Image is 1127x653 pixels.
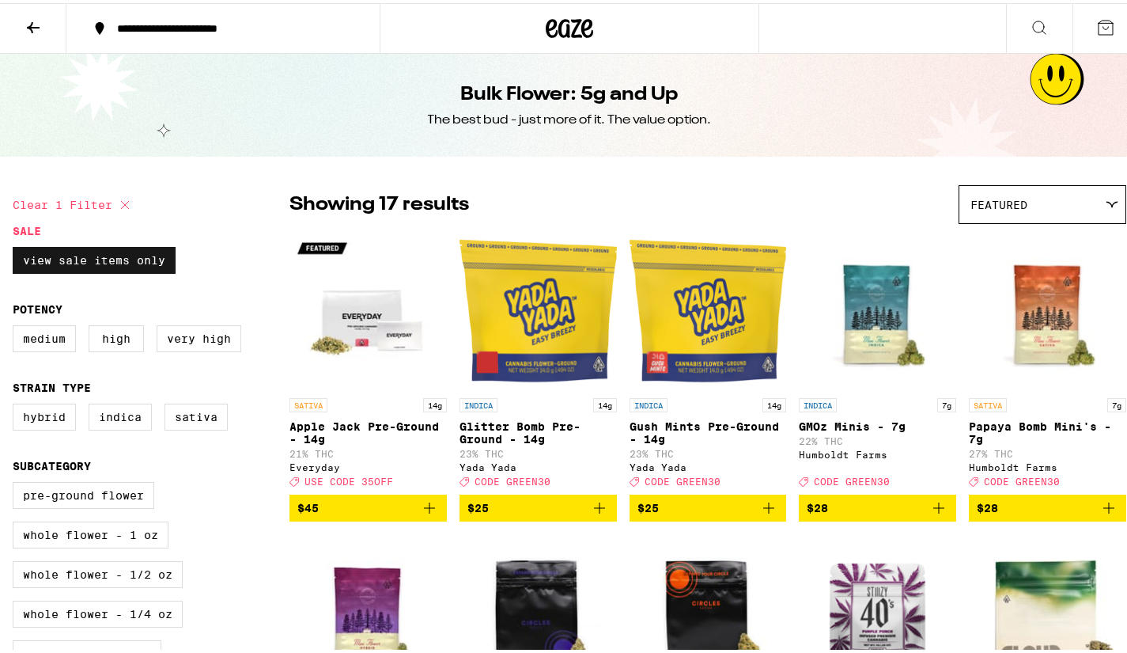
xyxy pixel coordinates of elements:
[304,473,393,484] span: USE CODE 35OFF
[799,395,837,409] p: INDICA
[799,417,956,430] p: GMOz Minis - 7g
[630,229,787,387] img: Yada Yada - Gush Mints Pre-Ground - 14g
[762,395,786,409] p: 14g
[89,401,152,427] label: Indica
[289,446,447,456] p: 21% THC
[969,459,1126,469] div: Humboldt Farms
[799,446,956,457] div: Humboldt Farms
[970,196,1027,208] span: Featured
[645,473,720,484] span: CODE GREEN30
[289,492,447,518] button: Add to bag
[630,395,668,409] p: INDICA
[13,457,91,469] legend: Subcategory
[630,446,787,456] p: 23% THC
[459,229,617,492] a: Open page for Glitter Bomb Pre-Ground - 14g from Yada Yada
[969,417,1126,442] p: Papaya Bomb Mini's - 7g
[459,446,617,456] p: 23% THC
[937,395,956,409] p: 7g
[459,417,617,442] p: Glitter Bomb Pre-Ground - 14g
[630,459,787,469] div: Yada Yada
[459,229,617,387] img: Yada Yada - Glitter Bomb Pre-Ground - 14g
[807,499,828,511] span: $28
[13,244,176,271] label: View Sale Items Only
[969,229,1126,387] img: Humboldt Farms - Papaya Bomb Mini's - 7g
[969,446,1126,456] p: 27% THC
[13,300,62,313] legend: Potency
[13,518,168,545] label: Whole Flower - 1 oz
[13,479,154,506] label: Pre-ground Flower
[13,378,91,391] legend: Strain Type
[459,459,617,469] div: Yada Yada
[969,229,1126,492] a: Open page for Papaya Bomb Mini's - 7g from Humboldt Farms
[289,395,327,409] p: SATIVA
[13,598,183,625] label: Whole Flower - 1/4 oz
[423,395,447,409] p: 14g
[984,473,1060,484] span: CODE GREEN30
[799,433,956,443] p: 22% THC
[1107,395,1126,409] p: 7g
[289,229,447,492] a: Open page for Apple Jack Pre-Ground - 14g from Everyday
[459,492,617,518] button: Add to bag
[428,108,712,126] div: The best bud - just more of it. The value option.
[593,395,617,409] p: 14g
[297,499,319,511] span: $45
[799,229,956,387] img: Humboldt Farms - GMOz Minis - 7g
[461,78,679,105] h1: Bulk Flower: 5g and Up
[630,492,787,518] button: Add to bag
[969,492,1126,518] button: Add to bag
[799,229,956,492] a: Open page for GMOz Minis - 7g from Humboldt Farms
[630,229,787,492] a: Open page for Gush Mints Pre-Ground - 14g from Yada Yada
[977,499,998,511] span: $28
[13,322,76,349] label: Medium
[9,11,114,24] span: Hi. Need any help?
[13,558,183,585] label: Whole Flower - 1/2 oz
[475,473,550,484] span: CODE GREEN30
[637,499,659,511] span: $25
[799,492,956,518] button: Add to bag
[13,182,134,222] button: Clear 1 filter
[13,222,41,234] legend: Sale
[630,417,787,442] p: Gush Mints Pre-Ground - 14g
[13,401,76,427] label: Hybrid
[459,395,497,409] p: INDICA
[969,395,1007,409] p: SATIVA
[89,322,144,349] label: High
[289,229,447,387] img: Everyday - Apple Jack Pre-Ground - 14g
[289,417,447,442] p: Apple Jack Pre-Ground - 14g
[157,322,241,349] label: Very High
[467,499,489,511] span: $25
[289,459,447,469] div: Everyday
[289,188,469,215] p: Showing 17 results
[165,401,228,427] label: Sativa
[814,473,890,484] span: CODE GREEN30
